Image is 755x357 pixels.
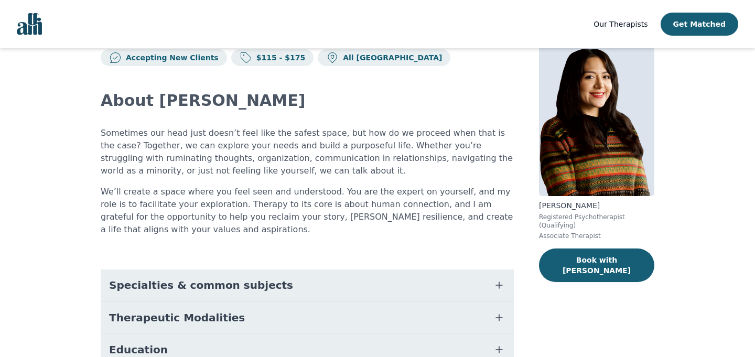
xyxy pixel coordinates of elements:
p: [PERSON_NAME] [539,200,654,211]
p: We’ll create a space where you feel seen and understood. You are the expert on yourself, and my r... [101,186,514,236]
button: Book with [PERSON_NAME] [539,248,654,282]
button: Get Matched [661,13,738,36]
p: $115 - $175 [252,52,306,63]
button: Specialties & common subjects [101,269,514,301]
span: Specialties & common subjects [109,278,293,293]
span: Therapeutic Modalities [109,310,245,325]
span: Education [109,342,168,357]
p: Sometimes our head just doesn’t feel like the safest space, but how do we proceed when that is th... [101,127,514,177]
img: Luisa_Diaz Flores [539,45,654,196]
h2: About [PERSON_NAME] [101,91,514,110]
a: Our Therapists [594,18,648,30]
p: All [GEOGRAPHIC_DATA] [339,52,442,63]
p: Accepting New Clients [122,52,219,63]
button: Therapeutic Modalities [101,302,514,333]
img: alli logo [17,13,42,35]
p: Registered Psychotherapist (Qualifying) [539,213,654,230]
span: Our Therapists [594,20,648,28]
p: Associate Therapist [539,232,654,240]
